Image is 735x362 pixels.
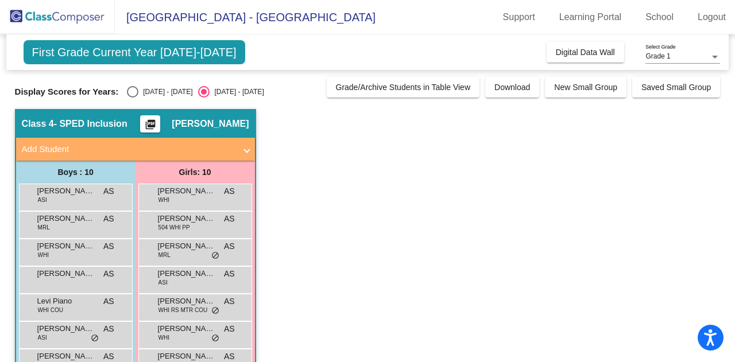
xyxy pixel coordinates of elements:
a: Logout [688,8,735,26]
span: AS [224,185,235,197]
button: Saved Small Group [632,77,720,98]
span: First Grade Current Year [DATE]-[DATE] [24,40,245,64]
span: Digital Data Wall [556,48,615,57]
a: Learning Portal [550,8,631,26]
span: Saved Small Group [641,83,711,92]
span: Display Scores for Years: [15,87,119,97]
span: AS [103,323,114,335]
button: New Small Group [545,77,626,98]
span: WHI [38,251,49,259]
span: Grade/Archive Students in Table View [336,83,471,92]
span: AS [103,295,114,307]
span: AS [103,240,114,252]
span: AS [224,213,235,225]
span: AS [224,240,235,252]
span: AS [224,295,235,307]
span: [PERSON_NAME] [37,323,95,334]
span: [GEOGRAPHIC_DATA] - [GEOGRAPHIC_DATA] [115,8,376,26]
button: Download [485,77,539,98]
span: AS [103,185,114,197]
span: do_not_disturb_alt [211,251,219,260]
span: do_not_disturb_alt [91,334,99,343]
span: Download [494,83,530,92]
a: Support [494,8,544,26]
mat-panel-title: Add Student [22,143,235,156]
span: [PERSON_NAME] [158,323,215,334]
span: AS [103,213,114,225]
span: - SPED Inclusion [54,118,127,130]
span: AS [224,323,235,335]
span: [PERSON_NAME] [158,185,215,197]
span: WHI [158,196,169,204]
button: Print Students Details [140,115,160,133]
span: ASI [38,196,47,204]
span: Levi Piano [37,295,95,307]
span: AS [224,268,235,280]
span: WHI COU [38,306,63,314]
div: [DATE] - [DATE] [138,87,192,97]
span: MRL [158,251,171,259]
span: WHI [158,333,169,342]
div: [DATE] - [DATE] [210,87,264,97]
span: [PERSON_NAME] [37,268,95,279]
span: [PERSON_NAME] [158,213,215,224]
span: AS [103,268,114,280]
mat-expansion-panel-header: Add Student [16,138,255,161]
span: [PERSON_NAME] [158,240,215,252]
span: ASI [158,278,168,287]
span: Class 4 [22,118,54,130]
span: ASI [38,333,47,342]
button: Digital Data Wall [547,42,624,63]
span: WHI RS MTR COU [158,306,208,314]
span: [PERSON_NAME] [37,185,95,197]
span: [PERSON_NAME] [158,295,215,307]
mat-icon: picture_as_pdf [144,119,157,135]
div: Girls: 10 [136,161,255,184]
span: do_not_disturb_alt [211,306,219,316]
span: New Small Group [554,83,617,92]
span: MRL [38,223,50,232]
span: 504 WHI PP [158,223,190,232]
span: [PERSON_NAME] [158,268,215,279]
span: Grade 1 [645,52,670,60]
button: Grade/Archive Students in Table View [327,77,480,98]
span: do_not_disturb_alt [211,334,219,343]
span: [PERSON_NAME] [37,213,95,224]
mat-radio-group: Select an option [127,86,264,98]
span: [PERSON_NAME] [158,351,215,362]
a: School [636,8,683,26]
div: Boys : 10 [16,161,136,184]
span: [PERSON_NAME] [172,118,249,130]
span: [PERSON_NAME] [37,240,95,252]
span: [PERSON_NAME] [PERSON_NAME] [37,351,95,362]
